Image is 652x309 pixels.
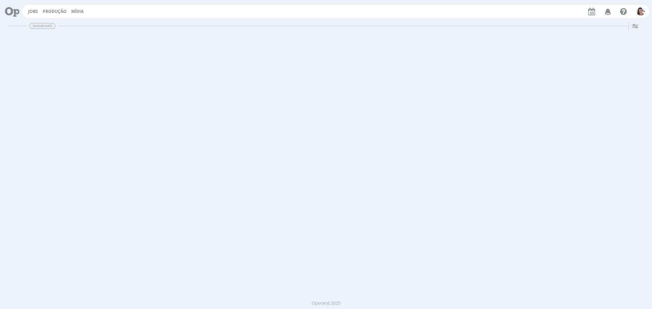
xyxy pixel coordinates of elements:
button: Produção [41,9,69,14]
img: N [636,7,645,16]
a: Mídia [71,8,84,14]
button: Jobs [26,9,40,14]
button: N [636,5,645,17]
a: Produção [43,8,67,14]
button: Mídia [69,9,86,14]
span: Dashboard [30,23,55,29]
a: Jobs [28,8,38,14]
